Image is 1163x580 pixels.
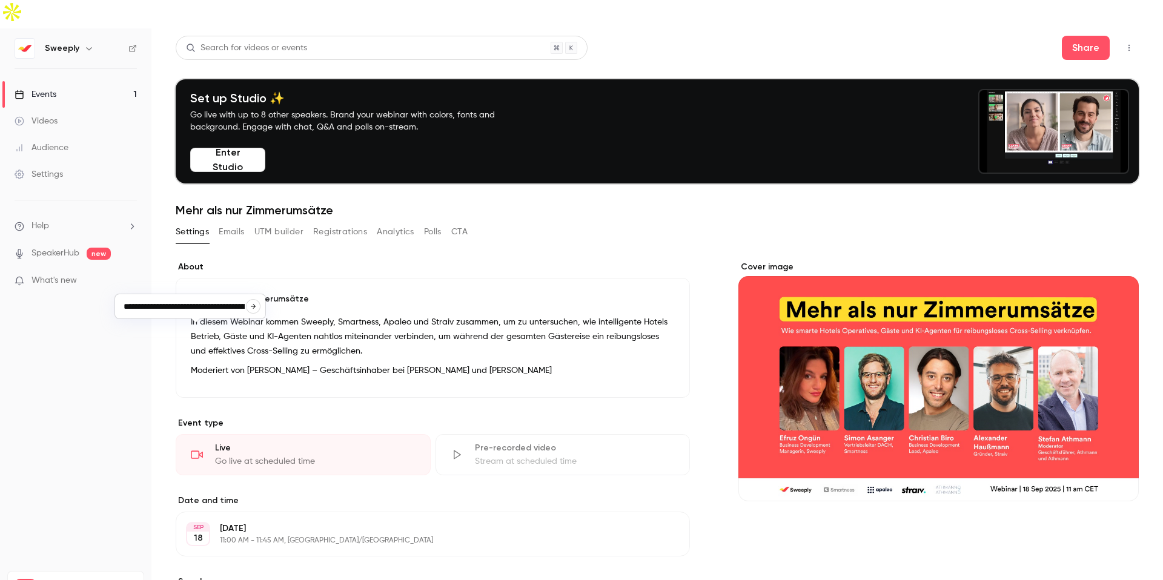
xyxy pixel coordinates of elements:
[31,274,77,287] span: What's new
[176,434,431,475] div: LiveGo live at scheduled time
[219,222,244,242] button: Emails
[191,363,675,378] p: Moderiert von [PERSON_NAME] – Geschäftsinhaber bei [PERSON_NAME] und [PERSON_NAME]
[220,536,626,545] p: 11:00 AM - 11:45 AM, [GEOGRAPHIC_DATA]/[GEOGRAPHIC_DATA]
[176,203,1139,217] h1: Mehr als nur Zimmerumsätze
[15,142,68,154] div: Audience
[176,417,690,429] p: Event type
[377,222,414,242] button: Analytics
[15,115,58,127] div: Videos
[186,42,307,54] div: Search for videos or events
[191,315,675,358] p: In diesem Webinar kommen Sweeply, Smartness, Apaleo und Straiv zusammen, um zu untersuchen, wie i...
[215,455,416,467] div: Go live at scheduled time
[738,261,1139,501] section: Cover image
[424,222,442,242] button: Polls
[475,455,675,467] div: Stream at scheduled time
[451,222,468,242] button: CTA
[190,109,523,133] p: Go live with up to 8 other speakers. Brand your webinar with colors, fonts and background. Engage...
[15,220,137,232] li: help-dropdown-opener
[313,222,367,242] button: Registrations
[1062,36,1110,60] button: Share
[475,442,675,454] div: Pre-recorded video
[87,248,111,260] span: new
[176,495,690,507] label: Date and time
[31,220,49,232] span: Help
[45,42,79,54] h6: Sweeply
[187,523,209,532] div: SEP
[15,39,35,58] img: Sweeply
[215,442,416,454] div: Live
[15,168,63,180] div: Settings
[176,261,690,273] label: About
[31,247,79,260] a: SpeakerHub
[194,532,203,544] p: 18
[176,222,209,242] button: Settings
[436,434,691,475] div: Pre-recorded videoStream at scheduled time
[15,88,56,101] div: Events
[738,261,1139,273] label: Cover image
[220,522,626,535] p: [DATE]
[254,222,303,242] button: UTM builder
[191,293,675,305] p: Mehr als nur Zimmerumsätze
[190,148,265,172] button: Enter Studio
[190,91,523,105] h4: Set up Studio ✨
[122,275,137,286] iframe: Noticeable Trigger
